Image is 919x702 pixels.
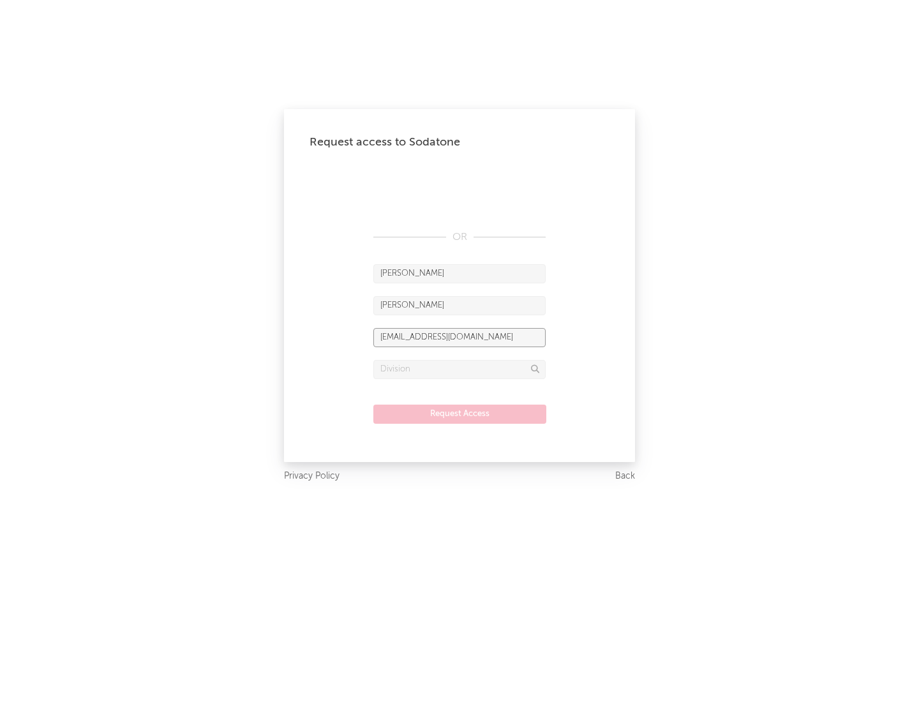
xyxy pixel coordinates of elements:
[373,360,546,379] input: Division
[284,468,340,484] a: Privacy Policy
[373,405,546,424] button: Request Access
[373,264,546,283] input: First Name
[310,135,609,150] div: Request access to Sodatone
[615,468,635,484] a: Back
[373,328,546,347] input: Email
[373,230,546,245] div: OR
[373,296,546,315] input: Last Name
